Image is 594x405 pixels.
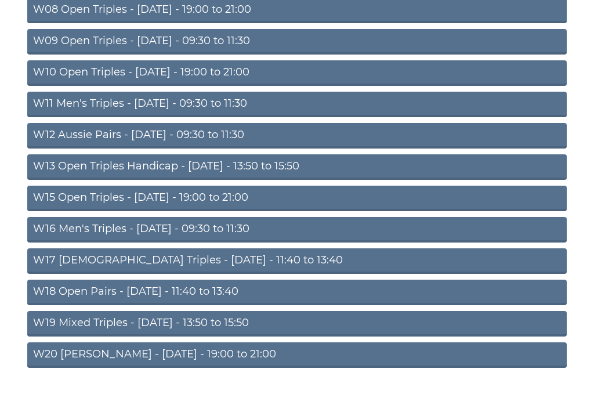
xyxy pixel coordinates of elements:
a: W16 Men's Triples - [DATE] - 09:30 to 11:30 [27,217,567,243]
a: W17 [DEMOGRAPHIC_DATA] Triples - [DATE] - 11:40 to 13:40 [27,248,567,274]
a: W12 Aussie Pairs - [DATE] - 09:30 to 11:30 [27,123,567,149]
a: W10 Open Triples - [DATE] - 19:00 to 21:00 [27,60,567,86]
a: W18 Open Pairs - [DATE] - 11:40 to 13:40 [27,280,567,305]
a: W11 Men's Triples - [DATE] - 09:30 to 11:30 [27,92,567,117]
a: W13 Open Triples Handicap - [DATE] - 13:50 to 15:50 [27,154,567,180]
a: W20 [PERSON_NAME] - [DATE] - 19:00 to 21:00 [27,342,567,368]
a: W19 Mixed Triples - [DATE] - 13:50 to 15:50 [27,311,567,337]
a: W15 Open Triples - [DATE] - 19:00 to 21:00 [27,186,567,211]
a: W09 Open Triples - [DATE] - 09:30 to 11:30 [27,29,567,55]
